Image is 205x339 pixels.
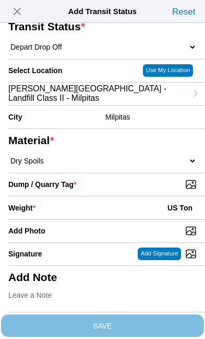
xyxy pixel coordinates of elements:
[138,248,181,260] ion-button: Add Signature
[8,84,187,103] span: [PERSON_NAME][GEOGRAPHIC_DATA] - Landfill Class II - Milpitas
[170,3,198,20] ion-button: Reset
[143,64,193,77] ion-button: Use My Location
[8,250,42,258] label: Signature
[8,113,101,121] ion-label: City
[8,271,192,284] ion-label: Add Note
[8,66,62,75] label: Select Location
[167,204,192,212] ion-label: US Ton
[8,204,35,212] ion-label: Weight
[8,134,192,147] ion-label: Material
[8,20,192,33] ion-label: Transit Status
